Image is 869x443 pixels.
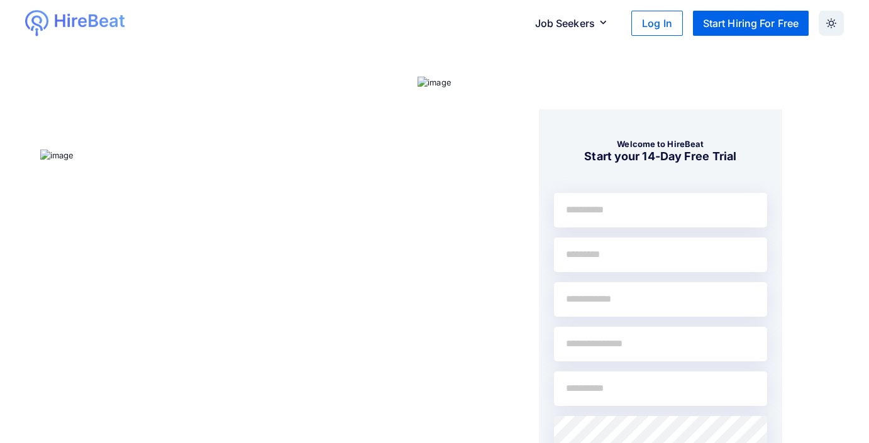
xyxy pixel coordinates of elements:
[693,11,809,36] button: Start Hiring For Free
[25,10,48,36] img: logo
[617,139,704,149] b: Welcome to HireBeat
[418,77,451,89] img: image
[631,11,683,36] button: Log In
[584,150,736,163] b: Start your 14-Day Free Trial
[25,10,170,36] a: logologo
[525,11,622,36] button: Job Seekers
[819,11,844,36] button: Dark Mode
[53,10,126,33] img: logo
